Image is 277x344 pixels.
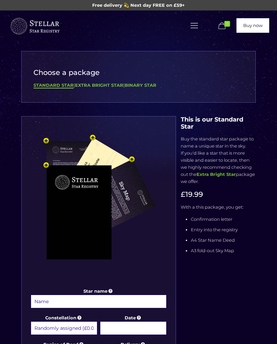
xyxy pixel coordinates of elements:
[33,82,74,88] a: Standard Star
[33,68,244,77] h3: Choose a package
[31,288,167,309] label: Star name
[217,22,233,30] a: 0
[191,216,256,223] li: Confirmation letter
[33,82,244,89] div: | |
[181,190,256,199] h3: £
[92,2,185,8] span: Free delivery 💫 Next day FREE on £59+
[191,237,256,244] li: A4 Star Name Deed
[75,82,123,88] a: Extra Bright Star
[100,314,167,336] label: Date
[9,10,60,41] a: Buy a Star
[29,133,168,286] img: tucked-zoomable-0-2.png
[9,16,60,36] img: buyastar-logo-transparent
[197,171,236,177] a: Extra Bright Star
[236,18,269,33] a: Buy now
[191,247,256,254] li: A3 fold-out Sky Map
[224,21,230,27] span: 0
[181,116,256,130] h4: This is our Standard Star
[191,226,256,233] li: Entry into the registry
[181,204,256,211] p: With a this package, you get:
[185,190,203,199] span: 19.99
[31,321,97,335] select: Constellation
[31,295,167,308] input: Star name
[31,314,97,336] label: Constellation
[125,82,156,88] a: Binary Star
[181,135,256,185] p: Buy the standard star package to name a unique star in the sky. If you'd like a star that is more...
[100,321,167,335] input: Date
